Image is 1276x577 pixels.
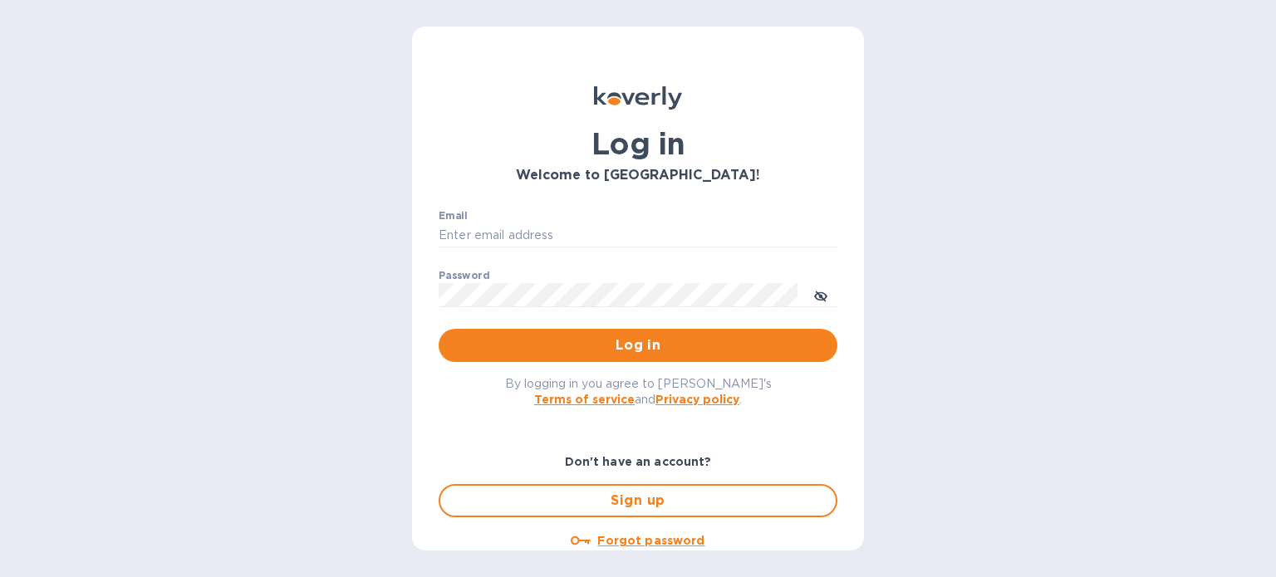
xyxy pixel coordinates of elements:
[534,393,635,406] a: Terms of service
[452,335,824,355] span: Log in
[439,126,837,161] h1: Log in
[439,223,837,248] input: Enter email address
[439,211,468,221] label: Email
[597,534,704,547] u: Forgot password
[439,271,489,281] label: Password
[505,377,772,406] span: By logging in you agree to [PERSON_NAME]'s and .
[454,491,822,511] span: Sign up
[439,168,837,183] h3: Welcome to [GEOGRAPHIC_DATA]!
[804,278,837,311] button: toggle password visibility
[594,86,682,110] img: Koverly
[655,393,739,406] a: Privacy policy
[439,484,837,517] button: Sign up
[439,329,837,362] button: Log in
[565,455,712,468] b: Don't have an account?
